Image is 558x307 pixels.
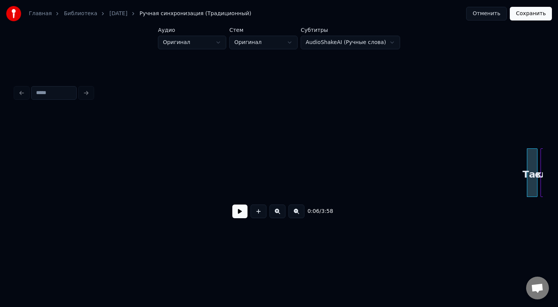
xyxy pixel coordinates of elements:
[307,208,326,215] div: /
[6,6,21,21] img: youka
[109,10,127,17] a: [DATE]
[29,10,52,17] a: Главная
[466,7,507,20] button: Отменить
[526,277,549,299] a: Открытый чат
[301,27,400,33] label: Субтитры
[64,10,97,17] a: Библиотека
[140,10,251,17] span: Ручная синхронизация (Традиционный)
[29,10,251,17] nav: breadcrumb
[229,27,298,33] label: Стем
[158,27,226,33] label: Аудио
[321,208,333,215] span: 3:58
[510,7,552,20] button: Сохранить
[307,208,319,215] span: 0:06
